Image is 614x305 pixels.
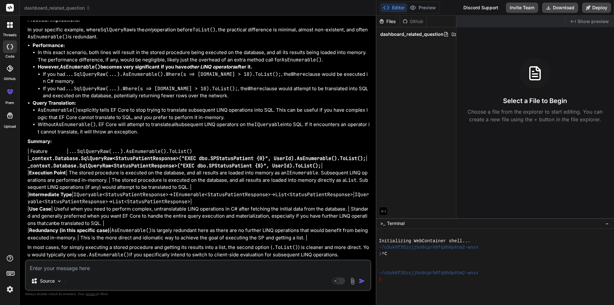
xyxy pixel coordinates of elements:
img: Pick Models [57,278,62,284]
code: AsEnumerable() [111,227,152,234]
img: icon [359,278,365,284]
code: IEnumerable [287,170,318,176]
img: settings [4,284,15,295]
code: ...SqlQueryRaw(...).AsEnumerable().Where(s => [DOMAIN_NAME] > 10).ToList(); [65,71,281,77]
code: IQueryable [254,121,283,128]
code: .ToList() [272,244,298,251]
span: privacy [86,292,97,296]
span: dashboard_related_question [24,5,91,11]
li: Without , EF Core will attempt to translate subsequent LINQ operators on the into SQL. If it enco... [38,121,370,135]
button: − [604,218,610,229]
li: If you had , the clause would be executed in C# memory. [43,71,370,85]
strong: However, becomes very significant if you have after it. [38,64,252,70]
em: other LINQ operators [187,64,235,70]
code: ...SqlQueryRaw(...).Where(s => [DOMAIN_NAME] > 10).ToList(); [65,85,238,92]
p: In most cases, for simply executing a stored procedure and getting its results into a list, the s... [28,244,370,258]
code: AsEnumerable() [28,34,68,40]
code: SqlQueryRaw [100,27,132,33]
button: Preview [407,3,438,12]
code: AsEnumerable() [56,121,96,128]
code: _context.Database.SqlQueryRaw<StatusPatientResponse>("EXEC dbo.SPStatusPatient {0}", UserId).ToLi... [28,163,321,169]
em: can [46,220,54,226]
code: Where [248,85,262,92]
strong: Query Translation: [33,100,76,106]
code: List<StatusPatientResponse> [275,191,353,198]
li: In this exact scenario, both lines will result in the stored procedure being executed on the data... [38,49,370,63]
code: AsEnumerable() [281,57,322,63]
span: − [605,220,609,227]
img: attachment [349,277,356,285]
code: AsEnumerable() [38,107,78,113]
code: Where [291,71,305,77]
button: Deploy [582,3,611,13]
code: IEnumerable<StatusPatientResponse> [173,191,271,198]
span: Show preview [578,18,609,25]
div: Files [376,18,400,25]
span: >_ [380,220,385,227]
span: ~/u3uk0f35zsjjbn9cprh6fq9h0p4tm2-wnxx [379,244,478,251]
label: prem [5,100,14,106]
label: code [5,54,14,59]
strong: Execution Point [29,170,66,176]
button: Invite Team [506,3,538,13]
strong: Intermediate Type [29,191,72,197]
button: Editor [381,3,407,12]
strong: Performance: [33,42,65,48]
em: all [171,121,176,127]
strong: Summary: [28,138,52,144]
span: ^C [382,251,387,257]
code: List<StatusPatientResponse> [113,198,190,205]
span: ❯ [379,251,382,257]
label: GitHub [4,76,16,82]
p: Choose a file from the explorer to start editing. You can create a new file using the + button in... [463,108,607,123]
p: Always double-check its answers. Your in Bind [25,291,371,297]
p: | Feature | | | | | | The stored procedure is executed on the database, and all results are loade... [28,148,370,242]
span: ❯ [379,276,382,283]
span: Terminal [387,220,405,227]
strong: Use Case [29,206,51,212]
code: IQueryable<StatusPatientResponse> [74,191,169,198]
span: dashboard_related_question [380,31,444,37]
li: If you had , the clause would attempt to be translated into SQL and executed on the database, pot... [43,85,370,100]
div: Discord Support [460,3,502,13]
span: ~/u3uk0f35zsjjbn9cprh6fq9h0p4tm2-wnxx [379,270,478,276]
span: Initializing WebContainer shell... [379,238,470,244]
div: Github [400,18,426,25]
code: ToList() [193,27,216,33]
label: threads [3,32,17,38]
code: List [345,177,357,183]
button: Download [542,3,578,13]
code: AsEnumerable() [60,64,100,70]
code: _context.Database.SqlQueryRaw<StatusPatientResponse>("EXEC dbo.SPStatusPatient {0}", UserId).AsEn... [29,155,366,162]
strong: Redundancy (in this specific case) [29,227,110,233]
p: In your specific example, where is the operation before , the practical difference is minimal, al... [28,26,370,41]
h3: Select a File to Begin [503,96,567,105]
code: ...SqlQueryRaw(...).AsEnumerable().ToList() [68,148,192,155]
li: explicitly tells EF Core to stop trying to translate subsequent LINQ operations into SQL. This ca... [38,107,370,121]
label: Upload [4,124,16,129]
p: Source [40,278,55,284]
em: only [145,27,154,33]
code: .AsEnumerable() [86,252,129,258]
